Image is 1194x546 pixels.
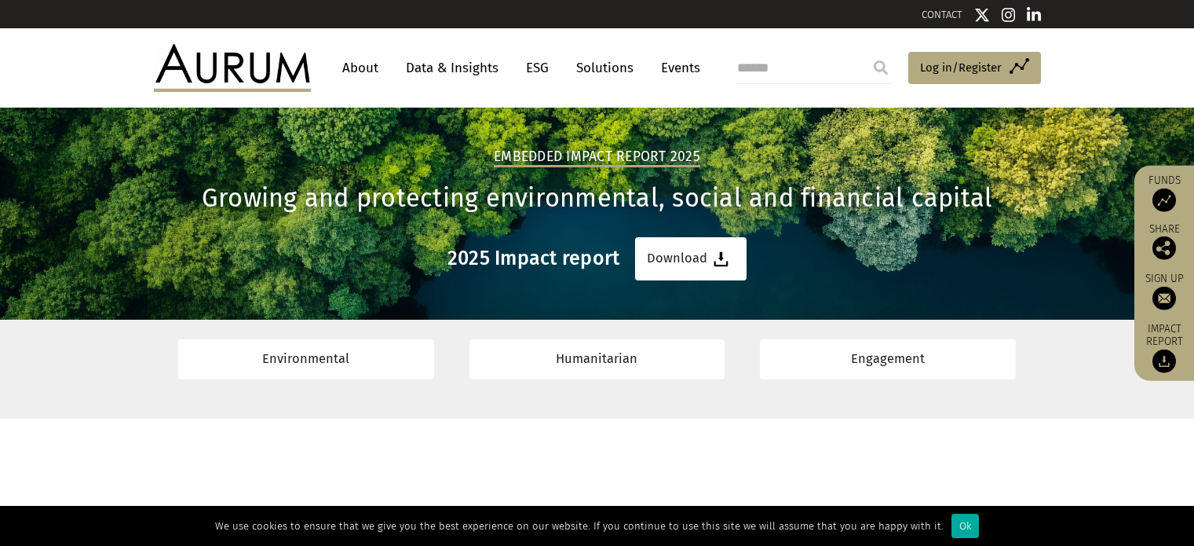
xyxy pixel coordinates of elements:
[568,53,641,82] a: Solutions
[865,52,896,83] input: Submit
[974,7,990,23] img: Twitter icon
[1027,7,1041,23] img: Linkedin icon
[154,183,1041,214] h1: Growing and protecting environmental, social and financial capital
[518,53,557,82] a: ESG
[653,53,700,82] a: Events
[334,53,386,82] a: About
[951,514,979,538] div: Ok
[447,247,620,270] h3: 2025 Impact report
[1152,286,1176,310] img: Sign up to our newsletter
[398,53,506,82] a: Data & Insights
[494,148,700,167] h2: Embedded Impact report 2025
[1002,7,1016,23] img: Instagram icon
[154,44,311,91] img: Aurum
[922,9,962,20] a: CONTACT
[469,339,725,379] a: Humanitarian
[178,339,434,379] a: Environmental
[635,237,747,280] a: Download
[1142,271,1186,310] a: Sign up
[1142,321,1186,373] a: Impact report
[1142,223,1186,259] div: Share
[908,52,1041,85] a: Log in/Register
[920,58,1002,77] span: Log in/Register
[1142,173,1186,211] a: Funds
[1152,236,1176,259] img: Share this post
[1152,188,1176,211] img: Access Funds
[760,339,1016,379] a: Engagement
